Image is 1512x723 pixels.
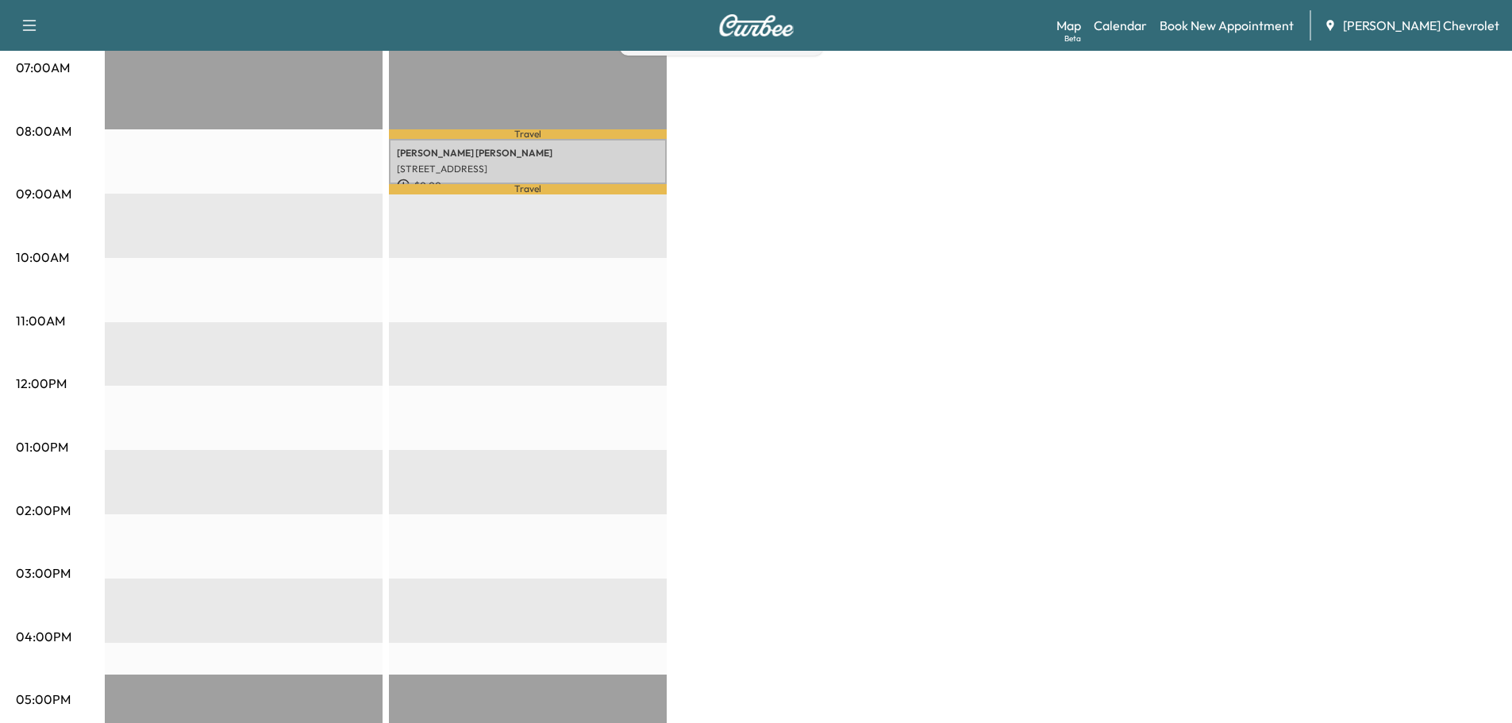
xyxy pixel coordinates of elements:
[16,437,68,456] p: 01:00PM
[389,184,667,194] p: Travel
[1160,16,1294,35] a: Book New Appointment
[397,147,659,160] p: [PERSON_NAME] [PERSON_NAME]
[16,627,71,646] p: 04:00PM
[16,248,69,267] p: 10:00AM
[1094,16,1147,35] a: Calendar
[16,374,67,393] p: 12:00PM
[1056,16,1081,35] a: MapBeta
[16,690,71,709] p: 05:00PM
[16,121,71,140] p: 08:00AM
[16,311,65,330] p: 11:00AM
[397,179,659,193] p: $ 0.00
[16,563,71,583] p: 03:00PM
[16,184,71,203] p: 09:00AM
[1064,33,1081,44] div: Beta
[389,129,667,139] p: Travel
[1343,16,1499,35] span: [PERSON_NAME] Chevrolet
[16,58,70,77] p: 07:00AM
[718,14,794,37] img: Curbee Logo
[397,163,659,175] p: [STREET_ADDRESS]
[16,501,71,520] p: 02:00PM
